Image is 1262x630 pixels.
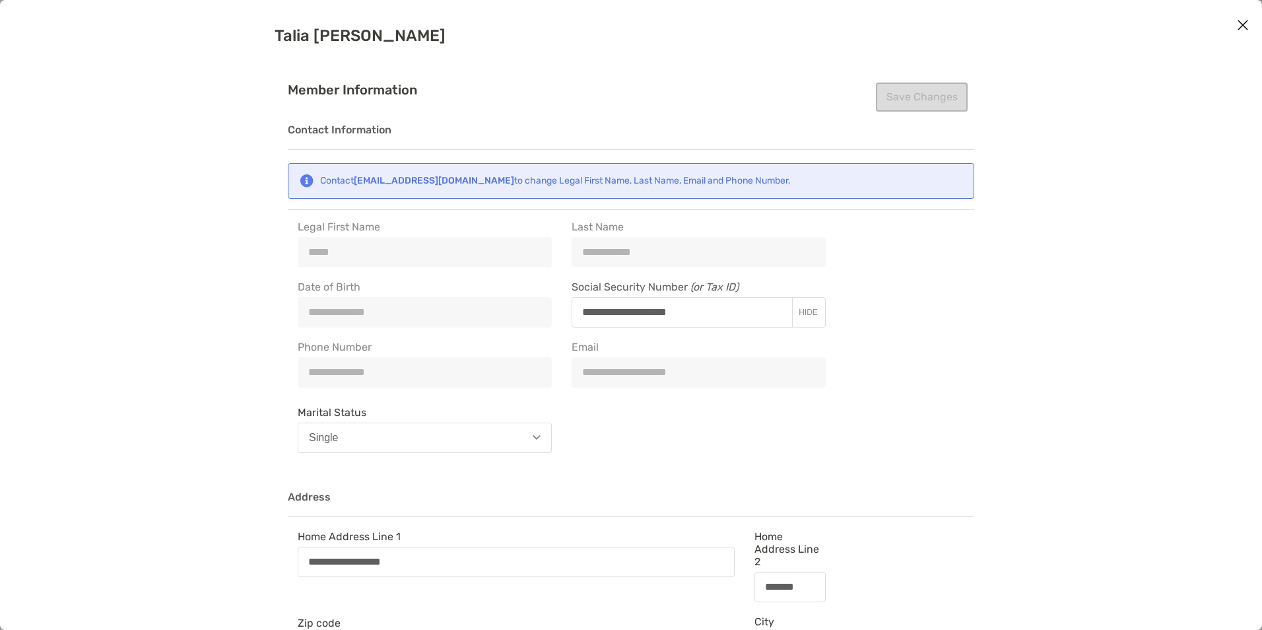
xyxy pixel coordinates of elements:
[298,406,552,419] span: Marital Status
[298,617,735,629] span: Zip code
[354,175,514,186] strong: [EMAIL_ADDRESS][DOMAIN_NAME]
[298,530,735,543] span: Home Address Line 1
[288,491,974,517] h3: Address
[572,246,825,258] input: Last Name
[288,83,974,98] h4: Member Information
[298,556,734,567] input: Home Address Line 1
[288,124,974,150] h3: Contact Information
[309,432,338,444] div: Single
[299,174,315,188] img: Notification icon
[298,306,551,318] input: Date of Birth
[320,175,791,186] div: Contact to change Legal First Name, Last Name, Email and Phone Number.
[533,435,541,440] img: Open dropdown arrow
[572,281,826,297] span: Social Security Number
[799,308,818,317] span: HIDE
[275,26,987,45] h2: Talia [PERSON_NAME]
[1233,16,1253,36] button: Close modal
[690,281,739,293] i: (or Tax ID)
[298,341,552,353] span: Phone Number
[755,581,825,592] input: Home Address Line 2
[298,367,551,378] input: Phone Number
[791,307,825,318] button: Social Security Number (or Tax ID)
[298,423,552,453] button: Single
[298,281,552,293] span: Date of Birth
[298,246,551,258] input: Legal First Name
[298,221,552,233] span: Legal First Name
[572,306,791,318] input: Social Security Number (or Tax ID)HIDE
[572,341,826,353] span: Email
[754,615,826,628] span: City
[754,530,826,568] span: Home Address Line 2
[572,221,826,233] span: Last Name
[572,367,825,378] input: Email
